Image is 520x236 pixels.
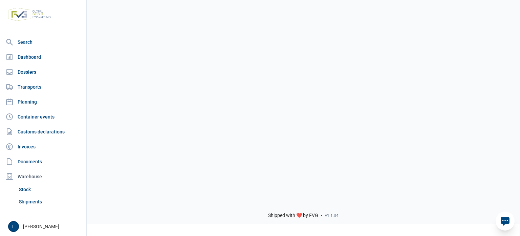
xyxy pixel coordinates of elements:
[3,140,84,153] a: Invoices
[3,50,84,64] a: Dashboard
[325,213,339,218] span: v1.1.34
[3,110,84,124] a: Container events
[321,213,322,219] span: -
[8,221,82,232] div: [PERSON_NAME]
[16,183,84,196] a: Stock
[3,95,84,109] a: Planning
[3,65,84,79] a: Dossiers
[8,221,19,232] button: L
[16,196,84,208] a: Shipments
[3,125,84,139] a: Customs declarations
[5,5,53,24] img: FVG - Global freight forwarding
[268,213,318,219] span: Shipped with ❤️ by FVG
[3,35,84,49] a: Search
[3,170,84,183] div: Warehouse
[3,155,84,168] a: Documents
[3,80,84,94] a: Transports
